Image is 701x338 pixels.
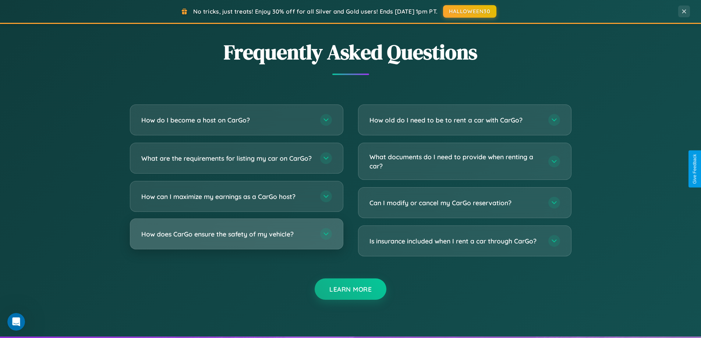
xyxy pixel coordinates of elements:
iframe: Intercom live chat [7,313,25,331]
div: Give Feedback [692,154,697,184]
button: Learn More [315,278,386,300]
h3: Can I modify or cancel my CarGo reservation? [369,198,541,207]
h3: How old do I need to be to rent a car with CarGo? [369,115,541,125]
h2: Frequently Asked Questions [130,38,571,66]
h3: How can I maximize my earnings as a CarGo host? [141,192,313,201]
h3: How do I become a host on CarGo? [141,115,313,125]
span: No tricks, just treats! Enjoy 30% off for all Silver and Gold users! Ends [DATE] 1pm PT. [193,8,438,15]
button: HALLOWEEN30 [443,5,496,18]
h3: How does CarGo ensure the safety of my vehicle? [141,230,313,239]
h3: What documents do I need to provide when renting a car? [369,152,541,170]
h3: Is insurance included when I rent a car through CarGo? [369,236,541,246]
h3: What are the requirements for listing my car on CarGo? [141,154,313,163]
